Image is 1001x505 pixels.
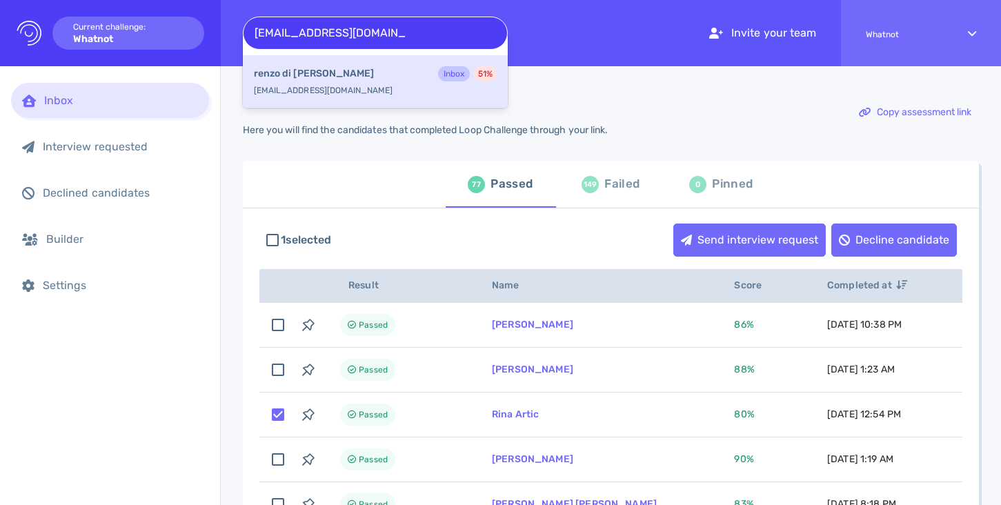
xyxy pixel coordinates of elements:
a: [PERSON_NAME] [492,364,573,375]
span: Passed [359,317,388,333]
span: [DATE] 12:54 PM [827,408,901,420]
div: Decline candidate [832,224,956,256]
div: Here you will find the candidates that completed Loop Challenge through your link. [243,124,608,136]
div: Inbox [44,94,198,107]
div: 0 [689,176,706,193]
span: Name [492,279,535,291]
div: 149 [582,176,599,193]
a: Rina Artic [492,408,539,420]
b: renzo di [PERSON_NAME] [254,66,374,81]
span: Score [734,279,777,291]
div: Copy assessment link [852,97,978,128]
div: Failed [604,174,640,195]
div: Builder [46,232,198,246]
div: [EMAIL_ADDRESS][DOMAIN_NAME] [243,55,508,108]
div: Pinned [712,174,753,195]
div: 77 [468,176,485,193]
div: Inbox [438,66,470,81]
button: Copy assessment link [851,96,979,129]
div: 51 % [474,66,497,81]
div: Settings [43,279,198,292]
span: Passed [359,362,388,378]
span: 88 % [734,364,754,375]
a: [PERSON_NAME] [492,319,573,330]
span: Whatnot [866,30,943,39]
span: Passed [359,451,388,468]
span: Passed [359,406,388,423]
span: 80 % [734,408,754,420]
span: Completed at [827,279,907,291]
div: Passed [490,174,533,195]
div: Send interview request [674,224,825,256]
span: 90 % [734,453,753,465]
span: [DATE] 10:38 PM [827,319,902,330]
div: Interview requested [43,140,198,153]
a: [PERSON_NAME] [492,453,573,465]
button: Send interview request [673,224,826,257]
span: 86 % [734,319,753,330]
th: Result [324,269,475,303]
button: Decline candidate [831,224,957,257]
span: [DATE] 1:19 AM [827,453,893,465]
span: [DATE] 1:23 AM [827,364,895,375]
div: Declined candidates [43,186,198,199]
span: 1 selected [281,232,331,248]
